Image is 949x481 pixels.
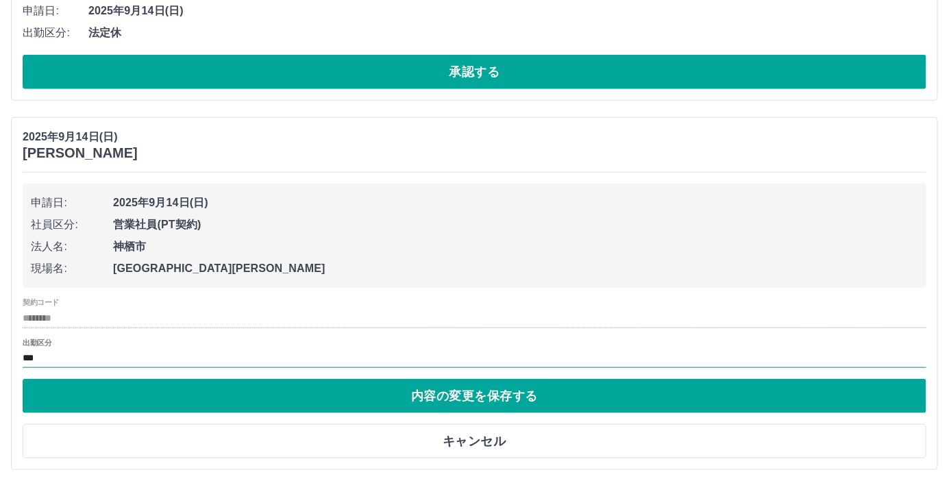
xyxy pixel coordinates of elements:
label: 出勤区分 [23,338,51,348]
span: 2025年9月14日(日) [113,195,918,211]
span: [GEOGRAPHIC_DATA][PERSON_NAME] [113,260,918,277]
span: 神栖市 [113,238,918,255]
span: 法人名: [31,238,113,255]
span: 社員区分: [31,217,113,233]
span: 現場名: [31,260,113,277]
button: キャンセル [23,424,926,458]
label: 契約コード [23,298,59,308]
span: 申請日: [31,195,113,211]
button: 承認する [23,55,926,89]
span: 法定休 [88,25,926,41]
button: 内容の変更を保存する [23,379,926,413]
span: 申請日: [23,3,88,19]
span: 2025年9月14日(日) [88,3,926,19]
p: 2025年9月14日(日) [23,129,138,145]
span: 出勤区分: [23,25,88,41]
h3: [PERSON_NAME] [23,145,138,161]
span: 営業社員(PT契約) [113,217,918,233]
